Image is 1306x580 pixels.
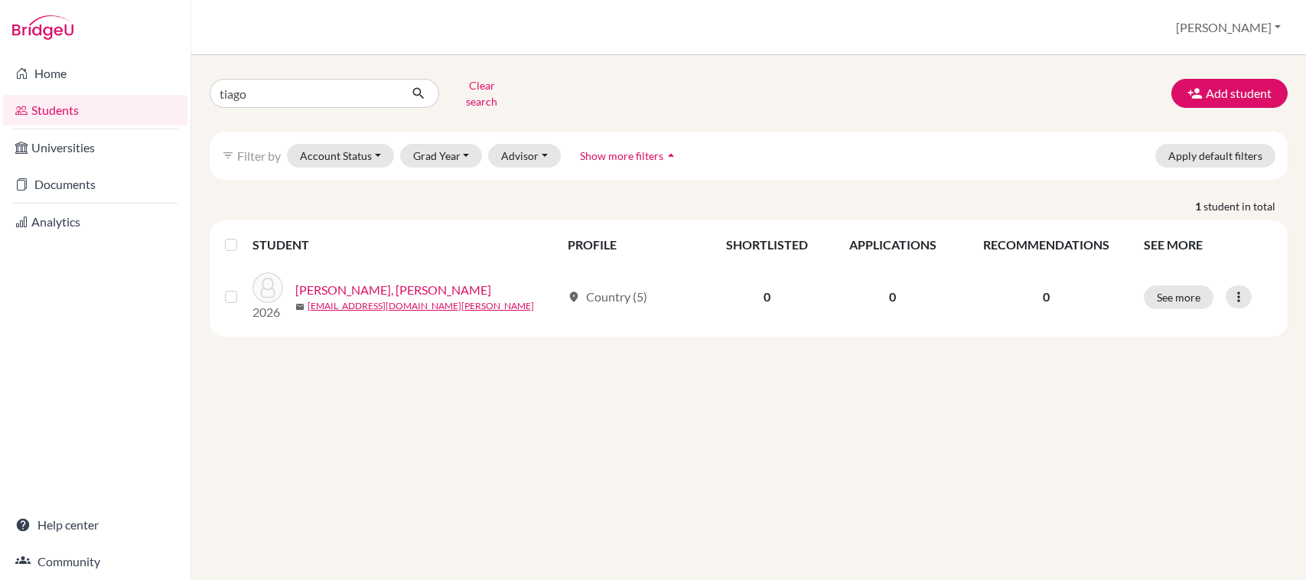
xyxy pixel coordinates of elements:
a: Universities [3,132,187,163]
span: Show more filters [580,149,663,162]
a: Community [3,546,187,577]
th: SEE MORE [1135,226,1282,263]
button: Account Status [287,144,394,168]
a: Home [3,58,187,89]
th: STUDENT [252,226,559,263]
button: Add student [1171,79,1288,108]
th: APPLICATIONS [828,226,957,263]
button: Advisor [488,144,561,168]
span: mail [295,302,305,311]
i: arrow_drop_up [663,148,679,163]
th: PROFILE [559,226,705,263]
button: Clear search [439,73,524,113]
button: Show more filtersarrow_drop_up [567,144,692,168]
img: CORONEL GUERRERO, Tiago [252,272,283,303]
button: Grad Year [400,144,483,168]
i: filter_list [222,149,234,161]
a: Analytics [3,207,187,237]
a: Help center [3,510,187,540]
button: Apply default filters [1155,144,1275,168]
div: Country (5) [568,288,647,306]
td: 0 [828,263,957,331]
span: student in total [1203,198,1288,214]
strong: 1 [1195,198,1203,214]
a: [PERSON_NAME], [PERSON_NAME] [295,281,491,299]
button: See more [1144,285,1213,309]
button: [PERSON_NAME] [1169,13,1288,42]
th: SHORTLISTED [705,226,828,263]
a: Students [3,95,187,125]
span: Filter by [237,148,281,163]
a: [EMAIL_ADDRESS][DOMAIN_NAME][PERSON_NAME] [308,299,534,313]
img: Bridge-U [12,15,73,40]
span: location_on [568,291,580,303]
td: 0 [705,263,828,331]
th: RECOMMENDATIONS [957,226,1135,263]
a: Documents [3,169,187,200]
p: 0 [966,288,1125,306]
input: Find student by name... [210,79,399,108]
p: 2026 [252,303,283,321]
